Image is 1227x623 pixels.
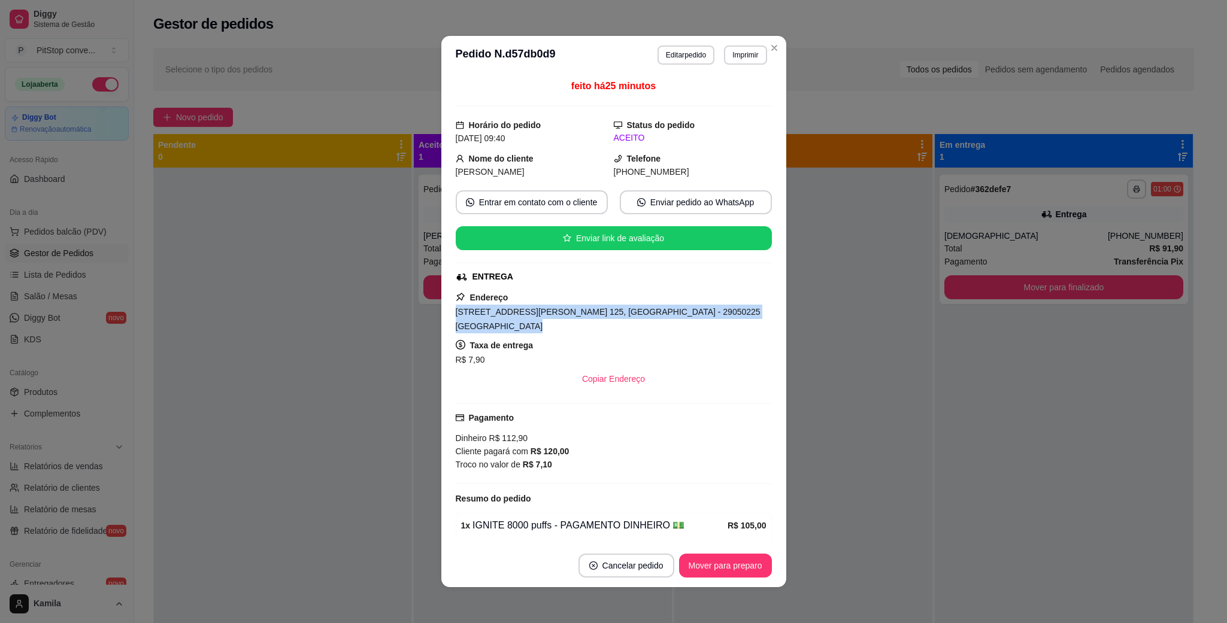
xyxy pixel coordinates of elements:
[531,446,569,456] strong: R$ 120,00
[461,518,728,533] div: IGNITE 8000 puffs - PAGAMENTO DINHEIRO 💵
[469,154,534,163] strong: Nome do cliente
[456,133,505,143] span: [DATE] 09:40
[614,154,622,163] span: phone
[765,38,784,57] button: Close
[456,167,525,177] span: [PERSON_NAME]
[627,154,661,163] strong: Telefone
[469,120,541,130] strong: Horário do pedido
[456,494,531,503] strong: Resumo do pedido
[456,154,464,163] span: user
[470,293,508,302] strong: Endereço
[728,521,767,530] strong: R$ 105,00
[456,355,485,364] span: R$ 7,90
[578,554,674,578] button: close-circleCancelar pedido
[456,433,487,443] span: Dinheiro
[523,460,552,469] strong: R$ 7,10
[637,198,646,206] span: whats-app
[620,190,772,214] button: whats-appEnviar pedido ao WhatsApp
[456,190,608,214] button: whats-appEntrar em contato com o cliente
[614,132,772,144] div: ACEITO
[456,292,465,302] span: pushpin
[456,226,772,250] button: starEnviar link de avaliação
[724,45,767,65] button: Imprimir
[469,413,514,423] strong: Pagamento
[563,234,571,242] span: star
[472,271,513,283] div: ENTREGA
[456,414,464,422] span: credit-card
[572,367,655,391] button: Copiar Endereço
[456,121,464,129] span: calendar
[679,554,772,578] button: Mover para preparo
[456,307,761,331] span: [STREET_ADDRESS][PERSON_NAME] 125, [GEOGRAPHIC_DATA] - 29050225 [GEOGRAPHIC_DATA]
[456,340,465,350] span: dollar
[456,45,556,65] h3: Pedido N. d57db0d9
[571,81,656,91] span: feito há 25 minutos
[470,341,534,350] strong: Taxa de entrega
[456,446,531,456] span: Cliente pagará com
[614,167,689,177] span: [PHONE_NUMBER]
[461,521,471,530] strong: 1 x
[589,561,598,570] span: close-circle
[614,121,622,129] span: desktop
[627,120,695,130] strong: Status do pedido
[487,433,528,443] span: R$ 112,90
[456,460,523,469] span: Troco no valor de
[466,198,474,206] span: whats-app
[658,45,714,65] button: Editarpedido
